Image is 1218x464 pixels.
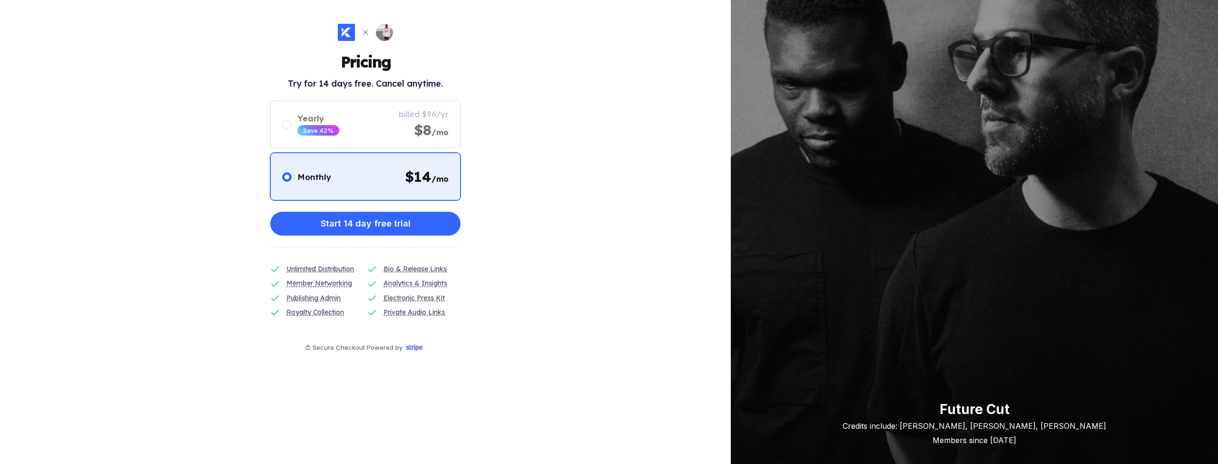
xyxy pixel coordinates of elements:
[286,293,341,303] div: Publishing Admin
[414,121,449,139] div: $8
[843,435,1106,445] div: Members since [DATE]
[383,264,447,274] div: Bio & Release Links
[288,78,443,89] h2: Try for 14 days free. Cancel anytime.
[286,307,344,317] div: Royalty Collection
[341,52,391,71] h1: Pricing
[432,174,449,184] span: /mo
[376,24,393,41] img: 160x160
[383,293,445,303] div: Electronic Press Kit
[297,172,331,182] div: Monthly
[405,168,449,186] div: $ 14
[313,344,403,351] div: Secure Checkout Powered by
[432,128,449,137] span: /mo
[286,278,352,288] div: Member Networking
[843,401,1106,417] div: Future Cut
[843,421,1106,431] div: Credits include: [PERSON_NAME], [PERSON_NAME], [PERSON_NAME]
[321,214,411,233] div: Start 14 day free trial
[399,109,449,119] div: billed $96/yr
[286,264,354,274] div: Unlimited Distribution
[383,278,447,288] div: Analytics & Insights
[297,113,339,123] div: Yearly
[303,127,334,134] div: Save 42%
[383,307,445,317] div: Private Audio Links
[270,212,461,236] button: Start 14 day free trial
